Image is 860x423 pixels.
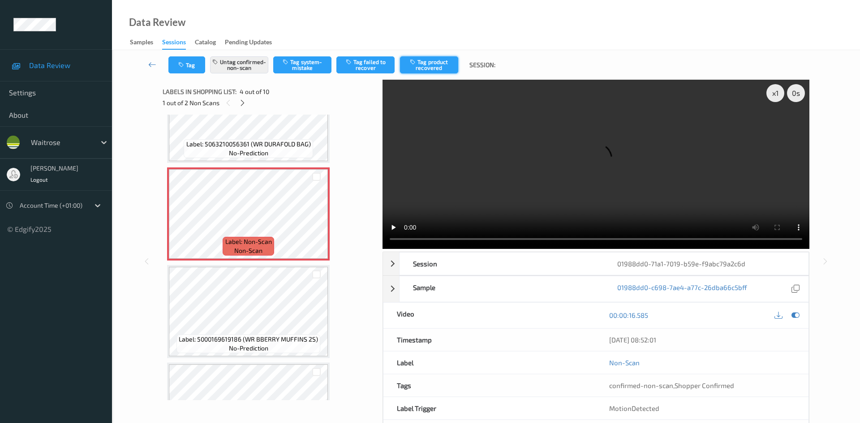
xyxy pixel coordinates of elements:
[383,252,809,275] div: Session01988dd0-71a1-7019-b59e-f9abc79a2c6d
[225,237,272,246] span: Label: Non-Scan
[163,87,236,96] span: Labels in shopping list:
[130,36,162,49] a: Samples
[400,56,458,73] button: Tag product recovered
[383,397,596,419] div: Label Trigger
[766,84,784,102] div: x 1
[604,252,808,275] div: 01988dd0-71a1-7019-b59e-f9abc79a2c6d
[229,149,268,158] span: no-prediction
[596,397,808,419] div: MotionDetected
[225,36,281,49] a: Pending Updates
[609,335,795,344] div: [DATE] 08:52:01
[168,56,205,73] button: Tag
[210,56,268,73] button: Untag confirmed-non-scan
[163,97,376,108] div: 1 out of 2 Non Scans
[609,311,648,320] a: 00:00:16.585
[225,38,272,49] div: Pending Updates
[383,276,809,302] div: Sample01988dd0-c698-7ae4-a77c-26dba66c5bff
[229,344,268,353] span: no-prediction
[129,18,185,27] div: Data Review
[383,329,596,351] div: Timestamp
[130,38,153,49] div: Samples
[609,381,734,389] span: ,
[234,246,262,255] span: non-scan
[383,303,596,328] div: Video
[787,84,805,102] div: 0 s
[179,335,318,344] span: Label: 5000169619186 (WR BBERRY MUFFINS 2S)
[162,38,186,50] div: Sessions
[273,56,331,73] button: Tag system-mistake
[336,56,395,73] button: Tag failed to recover
[162,36,195,50] a: Sessions
[383,351,596,374] div: Label
[195,36,225,49] a: Catalog
[609,358,640,367] a: Non-Scan
[400,252,604,275] div: Session
[469,60,495,69] span: Session:
[383,374,596,397] div: Tags
[675,381,734,389] span: Shopper Confirmed
[400,276,604,302] div: Sample
[609,381,673,389] span: confirmed-non-scan
[195,38,216,49] div: Catalog
[240,87,269,96] span: 4 out of 10
[617,283,747,295] a: 01988dd0-c698-7ae4-a77c-26dba66c5bff
[186,140,311,149] span: Label: 5063210056361 (WR DURAFOLD BAG)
